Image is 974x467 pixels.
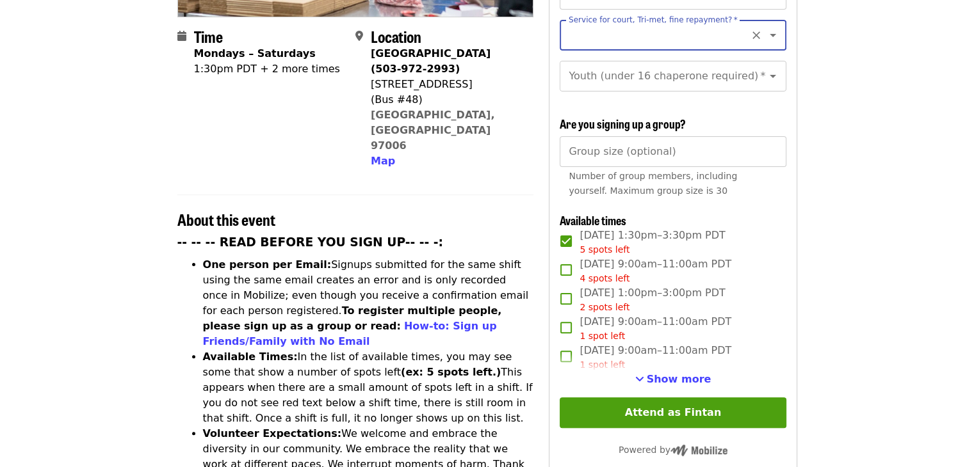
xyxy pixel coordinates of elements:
[670,445,727,456] img: Powered by Mobilize
[194,47,316,59] strong: Mondays – Saturdays
[203,351,298,363] strong: Available Times:
[580,273,629,283] span: 4 spots left
[747,26,765,44] button: Clear
[203,305,502,332] strong: To register multiple people, please sign up as a group or read:
[401,366,501,378] strong: (ex: 5 spots left.)
[560,115,686,132] span: Are you signing up a group?
[203,258,332,271] strong: One person per Email:
[371,47,491,75] strong: [GEOGRAPHIC_DATA] (503-972-2993)
[371,109,495,152] a: [GEOGRAPHIC_DATA], [GEOGRAPHIC_DATA] 97006
[560,397,786,428] button: Attend as Fintan
[203,257,534,349] li: Signups submitted for the same shift using the same email creates an error and is only recorded o...
[203,427,342,439] strong: Volunteer Expectations:
[177,30,186,42] i: calendar icon
[580,343,731,372] span: [DATE] 9:00am–11:00am PDT
[580,285,725,314] span: [DATE] 1:00pm–3:00pm PDT
[203,349,534,426] li: In the list of available times, you may see some that show a number of spots left This appears wh...
[194,25,223,47] span: Time
[371,154,395,169] button: Map
[371,155,395,167] span: Map
[580,360,625,370] span: 1 spot left
[580,228,725,257] span: [DATE] 1:30pm–3:30pm PDT
[560,136,786,167] input: [object Object]
[371,92,523,107] div: (Bus #48)
[177,235,444,249] strong: -- -- -- READ BEFORE YOU SIGN UP-- -- -:
[569,171,737,196] span: Number of group members, including yourself. Maximum group size is 30
[371,25,421,47] span: Location
[177,208,275,230] span: About this event
[355,30,363,42] i: map-marker-alt icon
[580,314,731,343] span: [DATE] 9:00am–11:00am PDT
[635,372,711,387] button: See more timeslots
[580,331,625,341] span: 1 spot left
[194,61,340,77] div: 1:30pm PDT + 2 more times
[203,320,497,347] a: How-to: Sign up Friends/Family with No Email
[560,212,626,228] span: Available times
[580,257,731,285] span: [DATE] 9:00am–11:00am PDT
[580,244,629,255] span: 5 spots left
[764,67,782,85] button: Open
[619,445,727,455] span: Powered by
[580,302,629,312] span: 2 spots left
[569,16,738,24] label: Service for court, Tri-met, fine repayment?
[371,77,523,92] div: [STREET_ADDRESS]
[764,26,782,44] button: Open
[647,373,711,385] span: Show more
